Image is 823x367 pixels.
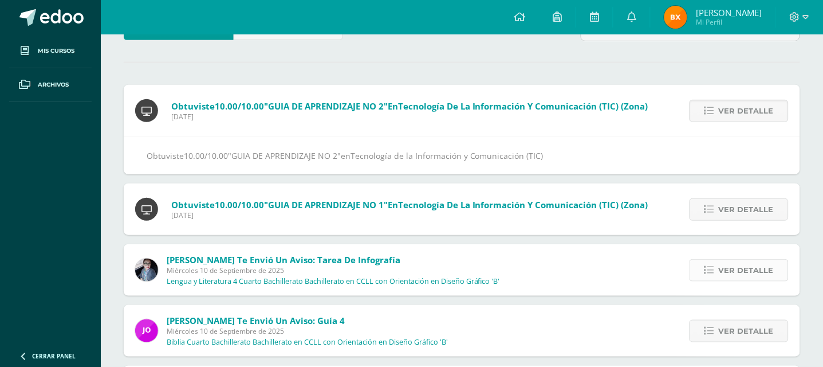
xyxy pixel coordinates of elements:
[167,277,500,286] p: Lengua y Literatura 4 Cuarto Bachillerato Bachillerato en CCLL con Orientación en Diseño Gráfico 'B'
[171,100,648,112] span: Obtuviste en
[167,338,448,347] p: Biblia Cuarto Bachillerato Bachillerato en CCLL con Orientación en Diseño Gráfico 'B'
[719,199,774,220] span: Ver detalle
[38,80,69,89] span: Archivos
[171,112,648,122] span: [DATE]
[38,46,74,56] span: Mis cursos
[167,266,500,275] span: Miércoles 10 de Septiembre de 2025
[184,150,228,161] span: 10.00/10.00
[171,199,648,210] span: Obtuviste en
[264,199,388,210] span: "GUIA DE APRENDIZAJE NO 1"
[135,259,158,282] img: 702136d6d401d1cd4ce1c6f6778c2e49.png
[9,68,92,102] a: Archivos
[664,6,687,29] img: 1e9ea2312da8f31247f4faf874a4fe1a.png
[147,149,777,163] div: Obtuviste en
[9,34,92,68] a: Mis cursos
[398,199,648,210] span: Tecnología de la Información y Comunicación (TIC) (Zona)
[167,254,400,266] span: [PERSON_NAME] te envió un aviso: Tarea de Infografía
[167,326,448,336] span: Miércoles 10 de Septiembre de 2025
[696,17,762,27] span: Mi Perfil
[351,150,544,161] span: Tecnología de la Información y Comunicación (TIC)
[171,210,648,220] span: [DATE]
[719,321,774,342] span: Ver detalle
[167,315,345,326] span: [PERSON_NAME] te envió un aviso: Guía 4
[264,100,388,112] span: "GUIA DE APRENDIZAJE NO 2"
[398,100,648,112] span: Tecnología de la Información y Comunicación (TIC) (Zona)
[32,352,76,360] span: Cerrar panel
[719,260,774,281] span: Ver detalle
[696,7,762,18] span: [PERSON_NAME]
[215,199,264,210] span: 10.00/10.00
[215,100,264,112] span: 10.00/10.00
[719,100,774,122] span: Ver detalle
[135,319,158,342] img: 6614adf7432e56e5c9e182f11abb21f1.png
[228,150,341,161] span: "GUIA DE APRENDIZAJE NO 2"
